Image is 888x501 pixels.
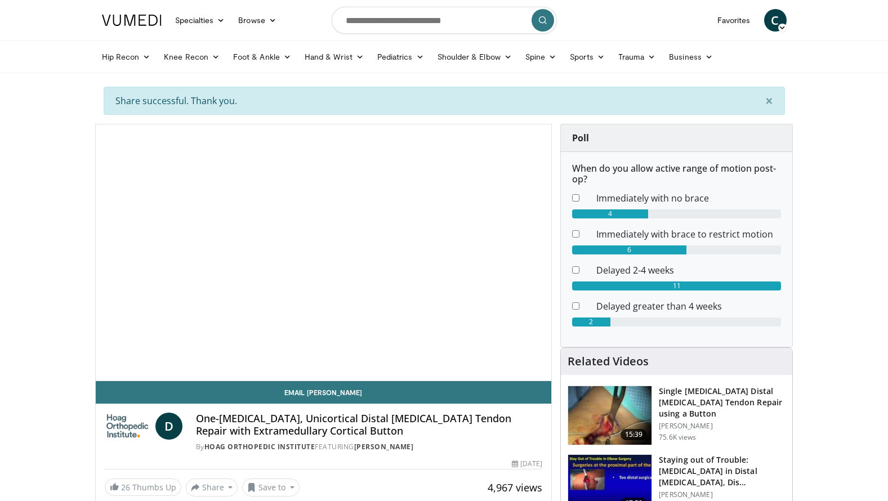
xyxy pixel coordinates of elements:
[102,15,162,26] img: VuMedi Logo
[572,132,589,144] strong: Poll
[298,46,371,68] a: Hand & Wrist
[568,386,786,445] a: 15:39 Single [MEDICAL_DATA] Distal [MEDICAL_DATA] Tendon Repair using a Button [PERSON_NAME] 75.6...
[431,46,519,68] a: Shoulder & Elbow
[512,459,542,469] div: [DATE]
[572,317,610,326] div: 2
[105,413,151,440] img: Hoag Orthopedic Institute
[572,209,648,218] div: 4
[488,481,542,494] span: 4,967 views
[662,46,720,68] a: Business
[332,7,557,34] input: Search topics, interventions
[572,163,781,185] h6: When do you allow active range of motion post-op?
[588,191,789,205] dd: Immediately with no brace
[659,433,696,442] p: 75.6K views
[563,46,612,68] a: Sports
[155,413,182,440] a: D
[764,9,787,32] a: C
[572,245,686,254] div: 6
[588,263,789,277] dd: Delayed 2-4 weeks
[242,478,300,496] button: Save to
[659,490,786,499] p: [PERSON_NAME]
[231,9,283,32] a: Browse
[95,46,158,68] a: Hip Recon
[157,46,226,68] a: Knee Recon
[659,422,786,431] p: [PERSON_NAME]
[588,227,789,241] dd: Immediately with brace to restrict motion
[226,46,298,68] a: Foot & Ankle
[196,413,543,437] h4: One-[MEDICAL_DATA], Unicortical Distal [MEDICAL_DATA] Tendon Repair with Extramedullary Cortical ...
[104,87,785,115] div: Share successful. Thank you.
[711,9,757,32] a: Favorites
[354,442,414,451] a: [PERSON_NAME]
[186,478,238,496] button: Share
[588,299,789,313] dd: Delayed greater than 4 weeks
[519,46,563,68] a: Spine
[96,381,552,404] a: Email [PERSON_NAME]
[105,478,181,496] a: 26 Thumbs Up
[568,355,649,368] h4: Related Videos
[96,124,552,381] video-js: Video Player
[168,9,232,32] a: Specialties
[754,87,784,114] button: ×
[659,454,786,488] h3: Staying out of Trouble: [MEDICAL_DATA] in Distal [MEDICAL_DATA], Dis…
[621,429,648,440] span: 15:39
[659,386,786,419] h3: Single [MEDICAL_DATA] Distal [MEDICAL_DATA] Tendon Repair using a Button
[371,46,431,68] a: Pediatrics
[572,281,781,290] div: 11
[196,442,543,452] div: By FEATURING
[121,482,130,493] span: 26
[204,442,315,451] a: Hoag Orthopedic Institute
[612,46,663,68] a: Trauma
[568,386,652,445] img: king_0_3.png.150x105_q85_crop-smart_upscale.jpg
